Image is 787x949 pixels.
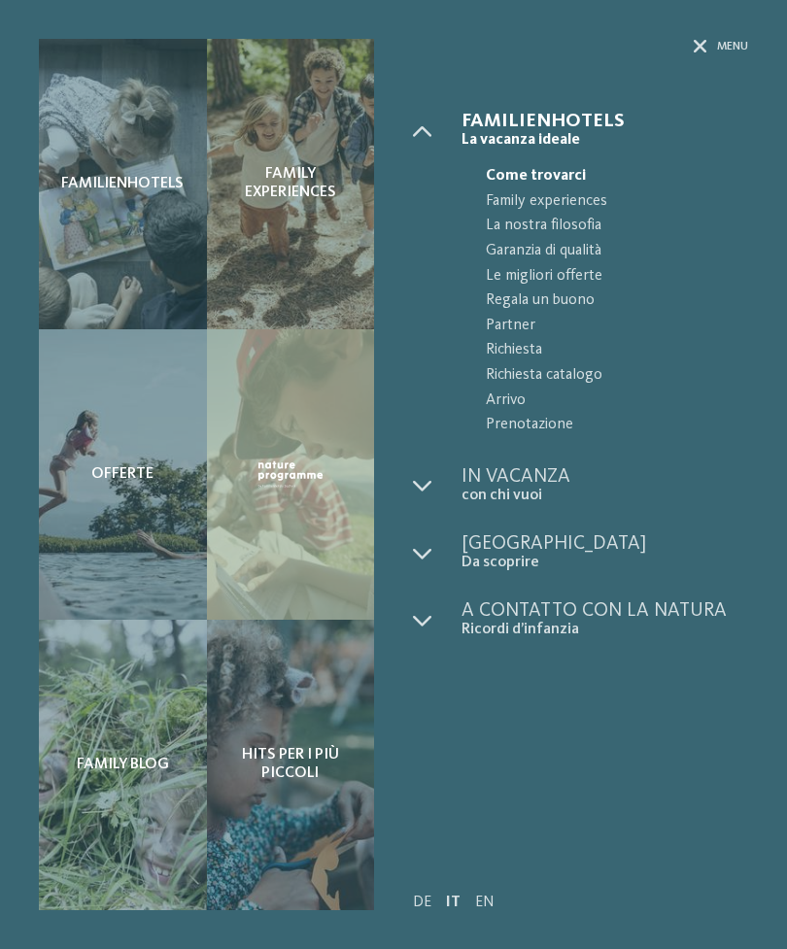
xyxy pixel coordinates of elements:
[462,601,748,639] a: A contatto con la natura Ricordi d’infanzia
[486,338,748,363] span: Richiesta
[91,465,154,484] span: Offerte
[207,39,375,329] a: Halloween Special Family experiences
[486,314,748,339] span: Partner
[486,214,748,239] span: La nostra filosofia
[462,534,748,554] span: [GEOGRAPHIC_DATA]
[486,363,748,389] span: Richiesta catalogo
[462,239,748,264] a: Garanzia di qualità
[462,363,748,389] a: Richiesta catalogo
[462,112,748,131] span: Familienhotels
[462,534,748,572] a: [GEOGRAPHIC_DATA] Da scoprire
[413,895,431,910] a: DE
[462,288,748,314] a: Regala un buono
[462,389,748,414] a: Arrivo
[462,314,748,339] a: Partner
[486,164,748,189] span: Come trovarci
[462,554,748,572] span: Da scoprire
[486,189,748,215] span: Family experiences
[207,329,375,620] a: Halloween Special Nature Programme
[462,467,748,505] a: In vacanza con chi vuoi
[462,487,748,505] span: con chi vuoi
[39,39,207,329] a: Halloween Special Familienhotels
[226,165,356,202] span: Family experiences
[462,264,748,289] a: Le migliori offerte
[39,329,207,620] a: Halloween Special Offerte
[207,620,375,910] a: Halloween Special Hits per i più piccoli
[256,458,326,491] img: Nature Programme
[462,189,748,215] a: Family experiences
[446,895,461,910] a: IT
[486,288,748,314] span: Regala un buono
[717,39,748,55] span: Menu
[462,214,748,239] a: La nostra filosofia
[486,264,748,289] span: Le migliori offerte
[226,746,356,783] span: Hits per i più piccoli
[39,620,207,910] a: Halloween Special Family Blog
[462,131,748,150] span: La vacanza ideale
[77,756,169,774] span: Family Blog
[462,112,748,150] a: Familienhotels La vacanza ideale
[486,413,748,438] span: Prenotazione
[462,164,748,189] a: Come trovarci
[462,338,748,363] a: Richiesta
[462,467,748,487] span: In vacanza
[462,601,748,621] span: A contatto con la natura
[462,413,748,438] a: Prenotazione
[475,895,495,910] a: EN
[462,621,748,639] span: Ricordi d’infanzia
[486,239,748,264] span: Garanzia di qualità
[486,389,748,414] span: Arrivo
[61,175,184,193] span: Familienhotels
